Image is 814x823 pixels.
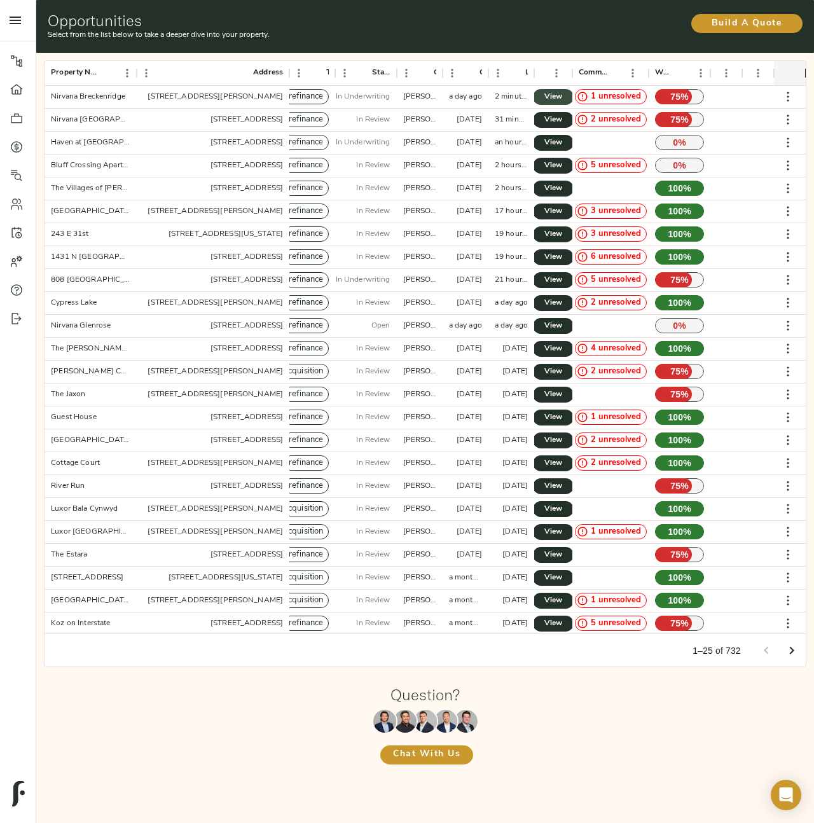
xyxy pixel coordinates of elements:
div: 1 unresolved [575,524,647,539]
p: In Review [356,114,390,125]
span: % [680,90,689,103]
div: an hour ago [495,137,528,148]
div: Riverwood Park [51,435,130,446]
p: 75 [655,478,703,494]
p: In Underwriting [336,137,390,148]
div: Actions [534,60,572,85]
span: % [683,434,691,446]
a: View [533,226,574,242]
div: Property Name [51,60,99,85]
div: Created [479,60,482,85]
div: Cottage Court [51,458,100,469]
span: % [683,182,691,195]
a: View [533,387,574,403]
div: Nirvana Laurel Springs [51,114,130,125]
a: [STREET_ADDRESS][PERSON_NAME] [148,207,283,215]
span: 5 unresolved [586,160,647,172]
span: View [546,548,561,562]
div: 2 unresolved [575,432,647,448]
a: View [533,204,574,219]
button: Sort [673,64,691,82]
span: View [546,502,561,516]
a: [STREET_ADDRESS] [210,253,283,261]
a: [STREET_ADDRESS][PERSON_NAME] [148,299,283,307]
div: 2 unresolved [575,455,647,471]
a: [STREET_ADDRESS] [210,551,283,558]
div: zach@fulcrumlendingcorp.com [403,458,436,469]
span: % [683,205,691,218]
div: Nirvana Breckenridge [51,92,125,102]
a: View [533,341,574,357]
p: In Review [356,183,390,194]
span: refinance [284,91,328,103]
span: % [683,457,691,469]
p: 100 [655,249,703,265]
p: 0 [655,318,703,333]
span: 1 unresolved [586,595,647,607]
div: The Byron on Peachtree [51,343,130,354]
div: zach@fulcrumlendingcorp.com [403,321,436,331]
p: 0 [655,135,703,150]
div: 5 unresolved [575,616,647,631]
div: 3 unresolved [575,204,647,219]
span: View [546,159,561,172]
button: Menu [443,64,462,83]
a: [STREET_ADDRESS][PERSON_NAME] [148,528,283,536]
span: % [683,296,691,309]
div: Haven at South Mountain [51,137,130,148]
div: 2 months ago [457,412,482,423]
a: View [533,364,574,380]
div: 8 days ago [457,366,482,377]
a: [STREET_ADDRESS] [210,116,283,123]
p: 100 [655,455,703,471]
div: 2 months ago [457,343,482,354]
span: View [546,182,561,195]
div: 1 unresolved [575,89,647,104]
p: 100 [655,181,703,196]
a: View [533,501,574,517]
a: [STREET_ADDRESS] [210,162,283,169]
a: View [533,158,574,174]
p: 75 [655,89,703,104]
a: [STREET_ADDRESS] [210,345,283,352]
span: 1 unresolved [586,91,647,103]
div: 19 hours ago [495,252,528,263]
span: View [546,319,561,333]
div: Workflow Progress [649,60,710,85]
a: [STREET_ADDRESS][PERSON_NAME] [148,505,283,513]
div: justin@fulcrumlendingcorp.com [403,137,436,148]
span: % [683,342,691,355]
span: View [546,228,561,241]
button: Menu [547,64,566,83]
div: Grand Monarch Apartments [51,206,130,217]
button: Menu [623,64,642,83]
div: 2 months ago [457,458,482,469]
p: 75 [655,364,703,379]
span: Build A Quote [704,16,790,32]
span: 5 unresolved [586,618,647,630]
a: [STREET_ADDRESS] [210,482,283,490]
div: Nirvana Glenrose [51,321,111,331]
a: [STREET_ADDRESS] [210,276,283,284]
a: [STREET_ADDRESS][PERSON_NAME] [148,391,283,398]
span: View [546,388,561,401]
span: Chat With Us [393,747,460,763]
img: Richard Le [434,710,457,733]
p: 100 [655,410,703,425]
div: Created By [434,60,436,85]
div: 2 days ago [457,114,482,125]
button: Sort [742,64,759,82]
div: The Villages of Lake Reba Apartments [51,183,130,194]
p: 75 [655,112,703,127]
span: 1 unresolved [586,411,647,424]
p: In Review [356,228,390,240]
div: 3 days ago [502,458,528,469]
div: justin@fulcrumlendingcorp.com [403,160,436,171]
span: refinance [284,434,328,446]
span: refinance [284,320,328,332]
a: [STREET_ADDRESS][PERSON_NAME] [148,459,283,467]
div: 2 unresolved [575,364,647,379]
button: Go to next page [779,638,804,663]
div: Kennedy Court [51,366,130,377]
div: Workflow Progress [655,60,673,85]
